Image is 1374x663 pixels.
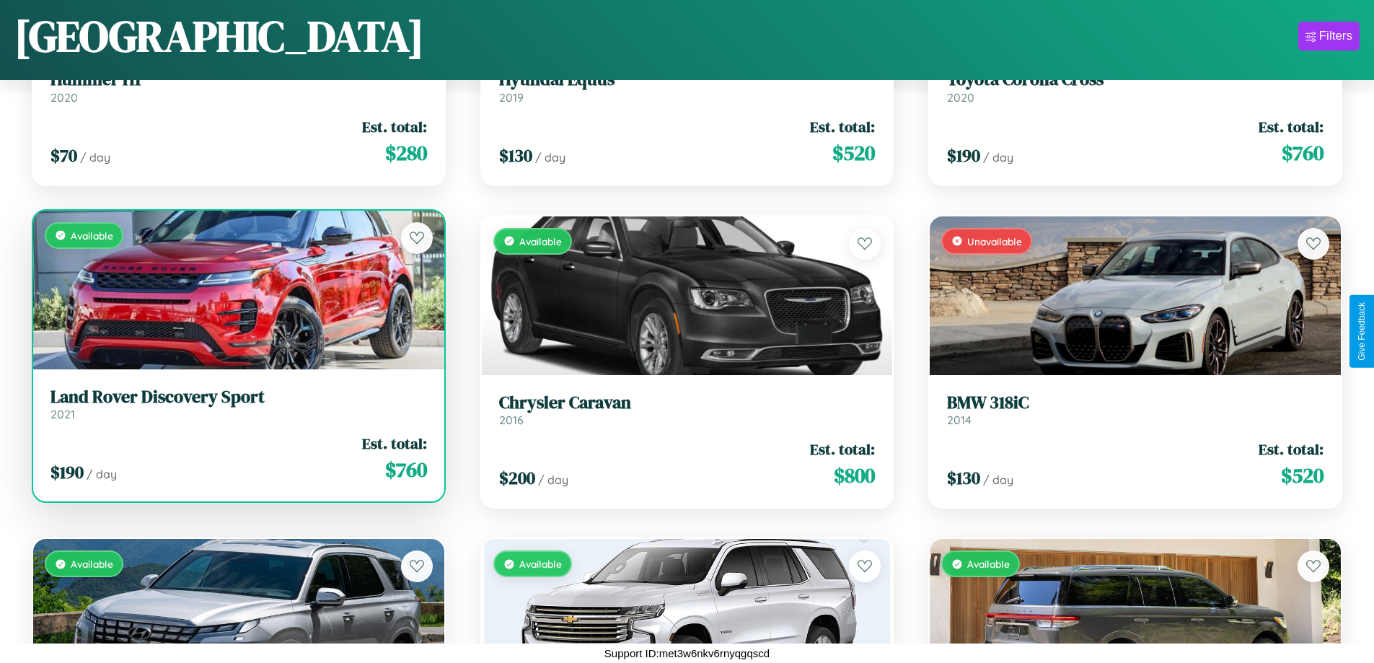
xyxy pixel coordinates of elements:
span: 2014 [947,413,972,427]
span: 2020 [50,90,78,105]
a: BMW 318iC2014 [947,392,1324,428]
span: / day [87,467,117,481]
span: $ 130 [499,144,532,167]
span: Available [71,229,113,242]
span: $ 130 [947,466,980,490]
p: Support ID: met3w6nkv6rnyqgqscd [604,644,770,663]
h3: Hyundai Equus [499,69,876,90]
span: Est. total: [810,439,875,460]
span: Available [519,558,562,570]
span: / day [535,150,565,164]
span: 2016 [499,413,524,427]
h1: [GEOGRAPHIC_DATA] [14,6,424,66]
span: $ 200 [499,466,535,490]
a: Toyota Corolla Cross2020 [947,69,1324,105]
span: Available [519,235,562,247]
span: $ 70 [50,144,77,167]
span: Available [71,558,113,570]
span: 2019 [499,90,524,105]
div: Filters [1319,29,1352,43]
span: $ 190 [947,144,980,167]
span: $ 280 [385,139,427,167]
a: Chrysler Caravan2016 [499,392,876,428]
h3: Hummer H1 [50,69,427,90]
span: / day [983,150,1013,164]
span: Est. total: [362,116,427,137]
span: $ 190 [50,460,84,484]
span: Est. total: [362,433,427,454]
a: Hyundai Equus2019 [499,69,876,105]
span: Est. total: [810,116,875,137]
span: Available [967,558,1010,570]
span: $ 760 [385,455,427,484]
span: $ 520 [832,139,875,167]
span: $ 520 [1281,461,1324,490]
span: $ 800 [834,461,875,490]
span: Unavailable [967,235,1022,247]
span: Est. total: [1259,116,1324,137]
h3: BMW 318iC [947,392,1324,413]
h3: Chrysler Caravan [499,392,876,413]
a: Land Rover Discovery Sport2021 [50,387,427,422]
span: / day [538,473,568,487]
h3: Land Rover Discovery Sport [50,387,427,408]
a: Hummer H12020 [50,69,427,105]
span: Est. total: [1259,439,1324,460]
span: / day [983,473,1013,487]
div: Give Feedback [1357,302,1367,361]
span: 2020 [947,90,974,105]
button: Filters [1298,22,1360,51]
span: / day [80,150,110,164]
span: 2021 [50,407,75,421]
h3: Toyota Corolla Cross [947,69,1324,90]
span: $ 760 [1282,139,1324,167]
